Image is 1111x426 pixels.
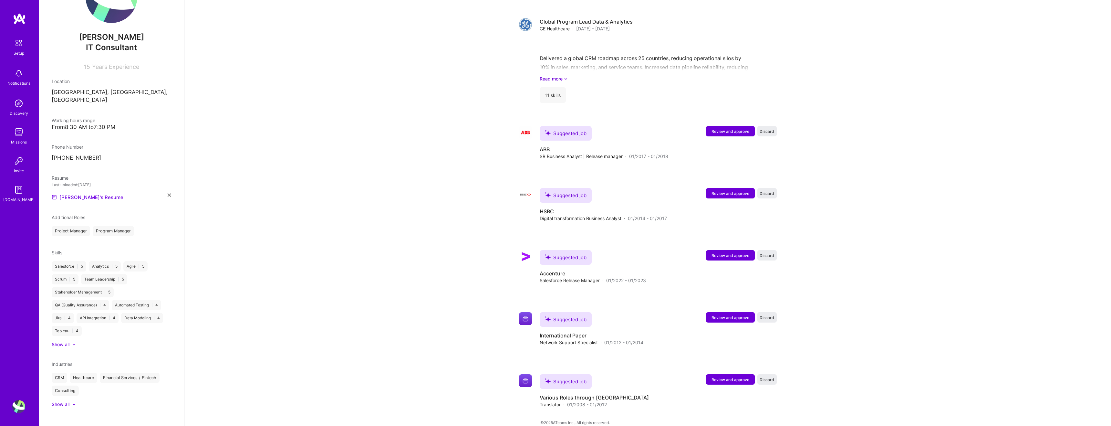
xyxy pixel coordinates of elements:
div: Invite [14,167,24,174]
span: Discard [760,377,774,382]
span: Skills [52,250,62,255]
span: Review and approve [711,129,749,134]
img: Company logo [519,18,532,31]
span: IT Consultant [86,43,137,52]
div: Suggested job [540,312,592,327]
span: 15 [84,63,90,70]
img: Company logo [519,126,532,139]
span: GE Healthcare [540,25,570,32]
span: Discard [760,129,774,134]
div: Stakeholder Management 5 [52,287,114,297]
span: Digital transformation Business Analyst [540,215,621,222]
p: [PHONE_NUMBER] [52,154,171,162]
span: Resume [52,175,68,181]
div: Notifications [7,80,30,87]
i: icon SuggestedTeams [545,130,551,136]
button: Review and approve [706,374,755,385]
span: | [77,264,78,269]
a: User Avatar [11,400,27,413]
span: 01/2014 - 01/2017 [628,215,667,222]
img: discovery [12,97,25,110]
span: Network Support Specialist [540,339,598,346]
span: Additional Roles [52,215,85,220]
span: Discard [760,191,774,196]
span: | [99,303,101,308]
span: Industries [52,361,72,367]
img: guide book [12,183,25,196]
div: Missions [11,139,27,145]
img: Resume [52,195,57,200]
span: | [104,290,106,295]
i: icon SuggestedTeams [545,378,551,384]
i: icon SuggestedTeams [545,254,551,260]
div: Suggested job [540,374,592,389]
span: | [72,328,73,334]
div: Scrum 5 [52,274,78,284]
span: | [69,277,70,282]
span: · [600,339,602,346]
img: Invite [12,154,25,167]
span: Phone Number [52,144,83,150]
span: Discard [760,315,774,320]
span: | [64,315,66,321]
span: Years Experience [92,63,139,70]
span: Translator [540,401,561,408]
img: User Avatar [12,400,25,413]
div: Discovery [10,110,28,117]
img: bell [12,67,25,80]
div: Last uploaded: [DATE] [52,181,171,188]
h4: Global Program Lead Data & Analytics [540,18,633,25]
div: API Integration 4 [77,313,119,323]
h4: ABB [540,146,668,153]
button: Discard [757,312,777,323]
span: [DATE] - [DATE] [576,25,610,32]
span: | [153,315,155,321]
div: Team Leadership 5 [81,274,127,284]
i: icon Close [168,193,171,197]
div: Jira 4 [52,313,74,323]
span: | [138,264,140,269]
img: Company logo [519,250,532,263]
div: QA (Quality Assurance) 4 [52,300,109,310]
img: Company logo [519,188,532,201]
a: Read more [540,75,777,82]
img: teamwork [12,126,25,139]
button: Discard [757,374,777,385]
div: Location [52,78,171,85]
h4: International Paper [540,332,643,339]
span: · [602,277,604,284]
span: · [563,401,565,408]
span: SR Business Analyst | Release manager [540,153,623,160]
a: [PERSON_NAME]'s Resume [52,193,123,201]
span: Review and approve [711,191,749,196]
span: 01/2017 - 01/2018 [629,153,668,160]
button: Discard [757,126,777,136]
button: Review and approve [706,312,755,323]
img: setup [12,36,26,50]
div: Suggested job [540,250,592,265]
h4: Various Roles through [GEOGRAPHIC_DATA] [540,394,649,401]
div: 11 skills [540,87,566,103]
div: [DOMAIN_NAME] [3,196,35,203]
div: Suggested job [540,188,592,203]
span: | [151,303,153,308]
p: [GEOGRAPHIC_DATA], [GEOGRAPHIC_DATA], [GEOGRAPHIC_DATA] [52,89,171,104]
span: · [572,25,574,32]
button: Review and approve [706,188,755,198]
i: icon SuggestedTeams [545,192,551,198]
div: Healthcare [70,373,97,383]
span: | [111,264,113,269]
span: Working hours range [52,118,95,123]
img: Company logo [519,312,532,325]
span: [PERSON_NAME] [52,32,171,42]
div: CRM [52,373,67,383]
span: | [109,315,110,321]
span: Salesforce Release Manager [540,277,600,284]
div: Analytics 5 [89,261,121,272]
span: Review and approve [711,377,749,382]
h4: Accenture [540,270,646,277]
img: Company logo [519,374,532,387]
div: Suggested job [540,126,592,141]
i: icon ArrowDownSecondaryDark [564,75,568,82]
div: Data Modeling 4 [121,313,163,323]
